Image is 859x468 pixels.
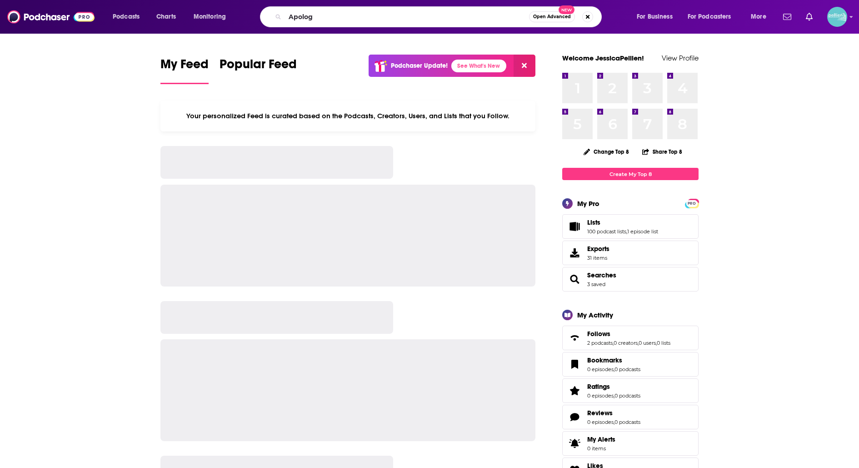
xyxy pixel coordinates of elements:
button: open menu [744,10,778,24]
span: Reviews [587,409,613,417]
a: Welcome JessicaPellien! [562,54,644,62]
div: Your personalized Feed is curated based on the Podcasts, Creators, Users, and Lists that you Follow. [160,101,535,131]
input: Search podcasts, credits, & more... [285,10,529,24]
span: Ratings [587,382,610,391]
button: Open AdvancedNew [529,11,575,22]
span: My Alerts [587,435,615,443]
span: Reviews [562,405,699,429]
button: Share Top 8 [642,143,683,161]
a: 2 podcasts [587,340,613,346]
a: Searches [587,271,616,279]
a: See What's New [451,60,506,72]
span: Lists [562,214,699,239]
a: Show notifications dropdown [779,9,795,25]
button: Show profile menu [827,7,847,27]
span: Exports [565,247,584,259]
a: Create My Top 8 [562,168,699,180]
span: Exports [587,245,609,253]
a: Ratings [587,382,640,391]
a: 3 saved [587,281,605,287]
span: , [614,419,614,425]
a: 0 lists [657,340,670,346]
span: My Alerts [565,437,584,450]
span: , [613,340,614,346]
img: Podchaser - Follow, Share and Rate Podcasts [7,8,95,25]
span: Monitoring [194,10,226,23]
a: 100 podcast lists [587,228,626,235]
span: More [751,10,766,23]
a: 0 podcasts [614,366,640,372]
span: , [614,393,614,399]
span: For Podcasters [688,10,731,23]
span: Bookmarks [587,356,622,364]
a: View Profile [662,54,699,62]
span: PRO [686,200,697,207]
a: 0 users [639,340,656,346]
a: 0 episodes [587,419,614,425]
a: 0 episodes [587,366,614,372]
span: My Feed [160,56,209,77]
a: Bookmarks [587,356,640,364]
button: open menu [187,10,238,24]
a: 0 creators [614,340,638,346]
div: Search podcasts, credits, & more... [269,6,610,27]
span: Ratings [562,378,699,403]
span: Follows [587,330,610,338]
a: Reviews [587,409,640,417]
a: 0 podcasts [614,393,640,399]
span: For Business [637,10,673,23]
span: Bookmarks [562,352,699,377]
a: Follows [587,330,670,338]
span: , [626,228,627,235]
span: Popular Feed [220,56,297,77]
a: Bookmarks [565,358,584,371]
span: , [614,366,614,372]
span: New [559,5,575,14]
span: , [638,340,639,346]
a: Lists [587,218,658,226]
p: Podchaser Update! [391,62,448,70]
button: open menu [630,10,684,24]
button: open menu [682,10,744,24]
span: Charts [156,10,176,23]
span: Logged in as JessicaPellien [827,7,847,27]
div: My Activity [577,311,613,319]
span: Lists [587,218,600,226]
img: User Profile [827,7,847,27]
a: Show notifications dropdown [802,9,816,25]
span: 31 items [587,255,609,261]
a: My Feed [160,56,209,84]
span: Searches [562,267,699,292]
a: Lists [565,220,584,233]
button: Change Top 8 [578,146,634,157]
a: Charts [150,10,181,24]
a: My Alerts [562,431,699,456]
span: 0 items [587,445,615,452]
a: 0 episodes [587,393,614,399]
a: Ratings [565,384,584,397]
a: 1 episode list [627,228,658,235]
div: My Pro [577,199,599,208]
a: Follows [565,332,584,344]
span: Open Advanced [533,15,571,19]
button: open menu [106,10,151,24]
a: Reviews [565,411,584,423]
a: PRO [686,200,697,206]
a: Popular Feed [220,56,297,84]
span: Follows [562,326,699,350]
a: 0 podcasts [614,419,640,425]
a: Searches [565,273,584,286]
a: Exports [562,241,699,265]
span: , [656,340,657,346]
span: Podcasts [113,10,140,23]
